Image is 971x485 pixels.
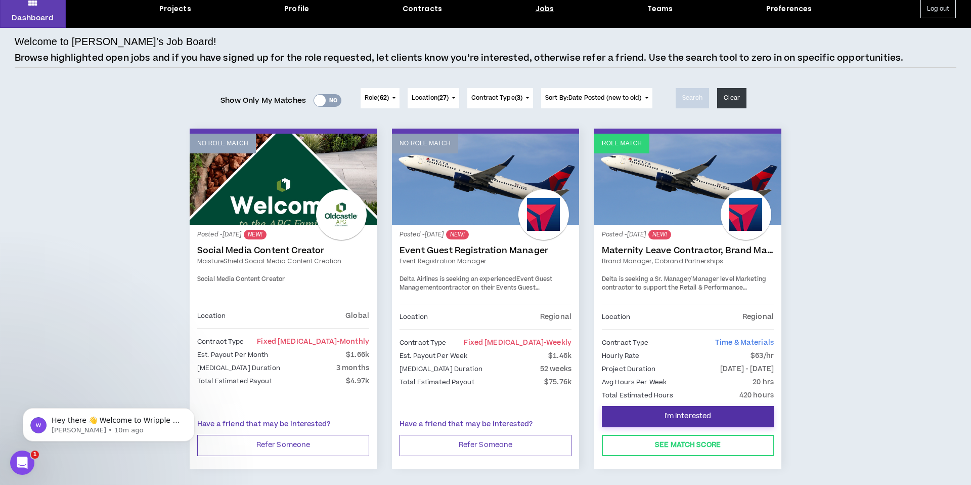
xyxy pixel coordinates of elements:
button: Refer Someone [197,435,369,456]
p: $1.46k [548,350,571,361]
p: Role Match [602,139,642,148]
p: Location [400,311,428,322]
span: Fixed [MEDICAL_DATA] [257,337,369,347]
p: Total Estimated Hours [602,390,674,401]
a: No Role Match [392,134,579,225]
span: contractor on their Events Guest Management team. This a 40hrs/week position with 2-3 days in the... [400,284,563,328]
a: MoistureShield Social Media Content Creation [197,257,369,266]
button: Role(62) [361,88,400,108]
div: Preferences [766,4,812,14]
p: Regional [742,311,774,322]
p: 52 weeks [540,363,571,375]
p: Posted - [DATE] [400,230,571,239]
p: Have a friend that may be interested? [197,419,369,430]
span: 27 [439,94,447,102]
p: Posted - [DATE] [197,230,369,239]
span: 1 [31,451,39,459]
p: Total Estimated Payout [400,377,474,388]
sup: NEW! [244,230,267,239]
button: Contract Type(3) [467,88,533,108]
h4: Welcome to [PERSON_NAME]’s Job Board! [15,34,216,49]
p: [DATE] - [DATE] [720,363,774,375]
p: 420 hours [739,390,774,401]
p: Avg Hours Per Week [602,377,667,388]
p: Project Duration [602,363,655,375]
p: Global [345,310,369,321]
p: $75.76k [544,377,571,388]
p: $63/hr [751,350,774,361]
button: I'm Interested [602,406,774,427]
p: Have a friend that may be interested? [400,419,571,430]
p: Posted - [DATE] [602,230,774,239]
span: - monthly [337,337,369,347]
p: Regional [540,311,571,322]
div: Projects [159,4,191,14]
iframe: Intercom live chat [10,451,34,475]
p: Total Estimated Payout [197,376,272,387]
button: Sort By:Date Posted (new to old) [541,88,652,108]
button: See Match Score [602,435,774,456]
div: Teams [647,4,673,14]
button: Location(27) [408,88,459,108]
p: 3 months [336,362,369,374]
p: $4.97k [346,376,369,387]
iframe: Intercom notifications message [8,387,210,458]
p: Browse highlighted open jobs and if you have signed up for the role requested, let clients know y... [15,52,904,65]
strong: Event Guest Management [400,275,553,293]
p: Location [197,310,226,321]
p: 20 hrs [753,377,774,388]
sup: NEW! [446,230,469,239]
span: - weekly [544,338,571,348]
p: Contract Type [197,336,244,347]
div: Contracts [403,4,442,14]
span: Role ( ) [365,94,389,103]
span: Delta is seeking a Sr. Manager/Manager level Marketing contractor to support the Retail & Perform... [602,275,767,310]
p: [MEDICAL_DATA] Duration [197,362,280,374]
span: Social Media Content Creator [197,275,285,284]
span: 62 [380,94,387,102]
span: I'm Interested [665,412,712,421]
p: Est. Payout Per Month [197,349,269,360]
a: Role Match [594,134,781,225]
p: Hourly Rate [602,350,639,361]
a: Social Media Content Creator [197,246,369,256]
a: Event Registration Manager [400,257,571,266]
p: No Role Match [197,139,248,148]
div: Profile [284,4,309,14]
span: Show Only My Matches [220,93,306,108]
span: Fixed [MEDICAL_DATA] [464,338,571,348]
p: [MEDICAL_DATA] Duration [400,363,482,375]
button: Refer Someone [400,435,571,456]
p: Contract Type [602,337,649,348]
a: No Role Match [190,134,377,225]
sup: NEW! [648,230,671,239]
span: Time & Materials [715,338,774,348]
a: Brand Manager, Cobrand Partnerships [602,257,774,266]
span: 3 [517,94,520,102]
p: Location [602,311,630,322]
button: Search [676,88,710,108]
p: Contract Type [400,337,447,348]
span: Sort By: Date Posted (new to old) [545,94,642,102]
p: Dashboard [12,13,54,23]
button: Clear [717,88,746,108]
span: Contract Type ( ) [471,94,522,103]
p: No Role Match [400,139,451,148]
p: Est. Payout Per Week [400,350,467,361]
span: Delta Airlines is seeking an experienced [400,275,516,284]
p: $1.66k [346,349,369,360]
a: Event Guest Registration Manager [400,246,571,256]
span: Location ( ) [412,94,449,103]
a: Maternity Leave Contractor, Brand Marketing Manager (Cobrand Partnerships) [602,246,774,256]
